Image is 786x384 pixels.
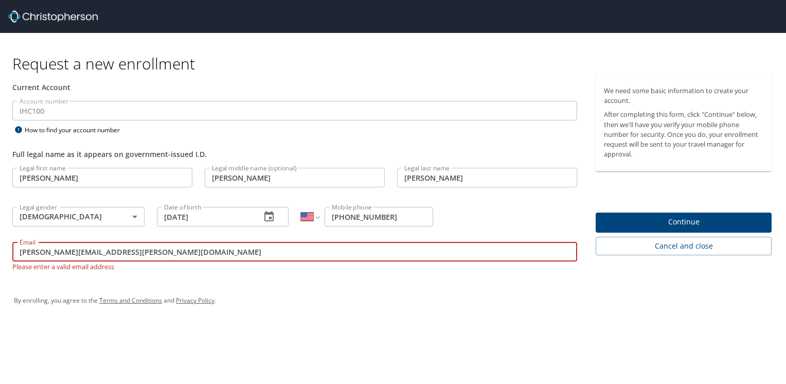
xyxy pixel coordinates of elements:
a: Privacy Policy [176,296,215,305]
div: By enrolling, you agree to the and . [14,288,772,313]
span: Cancel and close [604,240,763,253]
a: Terms and Conditions [99,296,162,305]
button: Continue [596,213,772,233]
button: Cancel and close [596,237,772,256]
input: MM/DD/YYYY [157,207,253,226]
img: cbt logo [8,10,98,23]
div: Current Account [12,82,577,93]
p: After completing this form, click "Continue" below, then we'll have you verify your mobile phone ... [604,110,763,159]
div: [DEMOGRAPHIC_DATA] [12,207,145,226]
h1: Request a new enrollment [12,54,780,74]
p: Please enter a valid email address [12,261,577,271]
div: Full legal name as it appears on government-issued I.D. [12,149,577,160]
input: Enter phone number [325,207,433,226]
span: Continue [604,216,763,229]
p: We need some basic information to create your account. [604,86,763,106]
div: How to find your account number [12,124,141,136]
